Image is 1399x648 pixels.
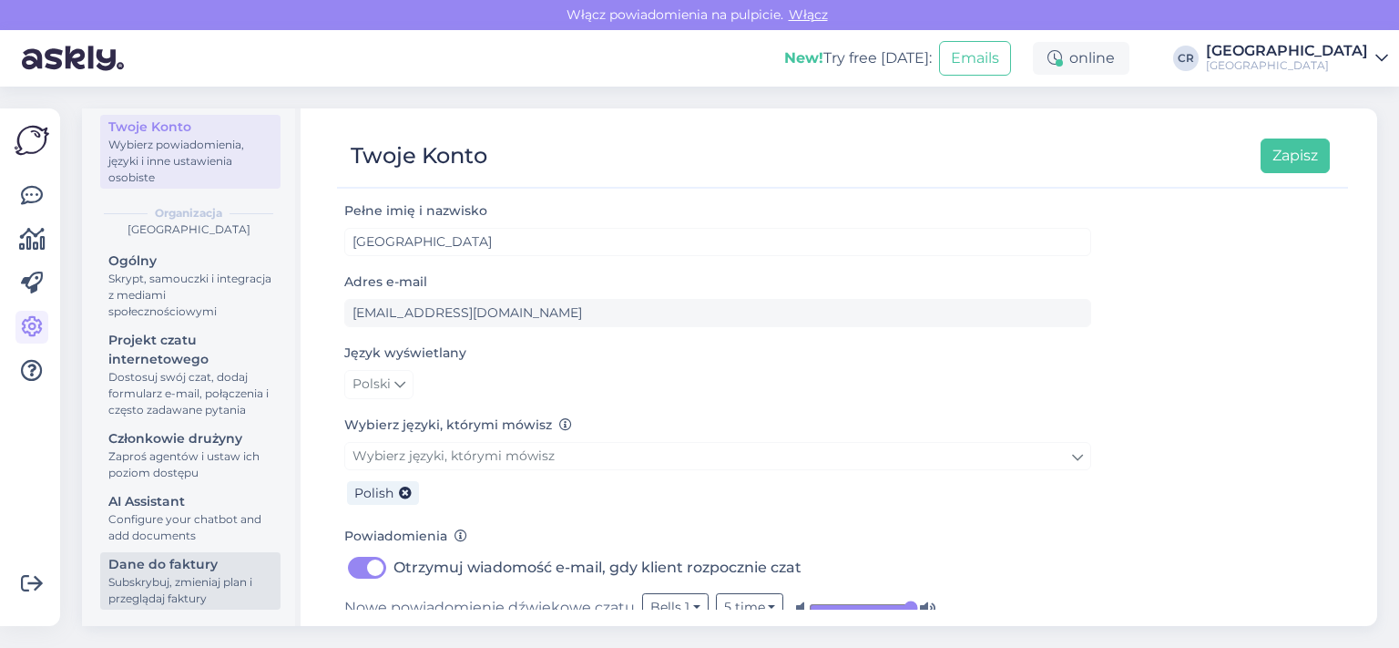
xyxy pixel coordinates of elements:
div: Dostosuj swój czat, dodaj formularz e-mail, połączenia i często zadawane pytania [108,369,272,418]
button: Zapisz [1261,139,1330,173]
label: Otrzymuj wiadomość e-mail, gdy klient rozpocznie czat [393,553,802,582]
div: Subskrybuj, zmieniaj plan i przeglądaj faktury [108,574,272,607]
div: Try free [DATE]: [784,47,932,69]
div: Twoje Konto [351,139,487,173]
div: Zaproś agentów i ustaw ich poziom dostępu [108,448,272,481]
img: Askly Logo [15,123,49,158]
a: [GEOGRAPHIC_DATA][GEOGRAPHIC_DATA] [1206,44,1388,73]
label: Język wyświetlany [344,344,466,363]
div: Wybierz powiadomienia, języki i inne ustawienia osobiste [108,137,272,186]
div: Skrypt, samouczki i integracja z mediami społecznościowymi [108,271,272,320]
div: [GEOGRAPHIC_DATA] [97,221,281,238]
a: Członkowie drużynyZaproś agentów i ustaw ich poziom dostępu [100,427,281,484]
a: OgólnySkrypt, samouczki i integracja z mediami społecznościowymi [100,249,281,323]
div: [GEOGRAPHIC_DATA] [1206,44,1368,58]
a: Projekt czatu internetowegoDostosuj swój czat, dodaj formularz e-mail, połączenia i często zadawa... [100,328,281,421]
span: Polish [354,485,393,501]
div: Configure your chatbot and add documents [108,511,272,544]
div: Nowe powiadomienie dźwiękowe czatu [344,593,1091,622]
button: 5 time [716,593,784,622]
button: Bells 1 [642,593,709,622]
a: Wybierz języki, którymi mówisz [344,442,1091,470]
b: Organizacja [155,205,222,221]
a: Twoje KontoWybierz powiadomienia, języki i inne ustawienia osobiste [100,115,281,189]
div: Twoje Konto [108,118,272,137]
label: Powiadomienia [344,527,467,546]
span: Polski [352,375,391,395]
a: Dane do fakturySubskrybuj, zmieniaj plan i przeglądaj faktury [100,552,281,610]
a: Polski [344,370,414,399]
label: Pełne imię i nazwisko [344,201,487,221]
label: Wybierz języki, którymi mówisz [344,416,572,435]
div: AI Assistant [108,492,272,511]
div: [GEOGRAPHIC_DATA] [1206,58,1368,73]
label: Adres e-mail [344,273,427,292]
input: Wprowadź imię [344,228,1091,256]
div: Projekt czatu internetowego [108,331,272,369]
a: AI AssistantConfigure your chatbot and add documents [100,489,281,547]
button: Emails [939,41,1011,76]
b: New! [784,49,823,67]
span: Włącz [783,6,833,23]
div: Dane do faktury [108,555,272,574]
span: Wybierz języki, którymi mówisz [352,447,555,464]
div: online [1033,42,1129,75]
div: CR [1173,46,1199,71]
input: Wprowadź e-mail [344,299,1091,327]
div: Członkowie drużyny [108,429,272,448]
div: Ogólny [108,252,272,271]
